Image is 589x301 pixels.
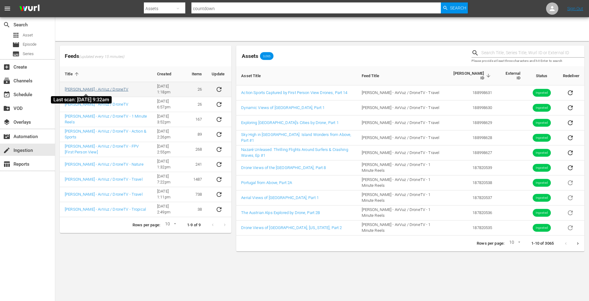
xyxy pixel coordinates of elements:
td: [DATE] 7:22pm [152,172,187,187]
span: Ingested [533,151,551,155]
td: 187820537 [445,190,497,205]
span: VOD [3,105,10,112]
span: Series [23,51,34,57]
span: Feeds [60,51,231,61]
td: [PERSON_NAME] - AirVuz / DroneTV - 1 Minute Reels [357,160,445,175]
div: 10 [163,220,177,230]
div: 10 [507,239,522,248]
a: Nazaré Unleased: Thrilling Flights Around Surfers & Crashing Waves, Ep #1 [241,147,348,158]
a: [PERSON_NAME] - AirVuz / DroneTV - 1 Minute Reels [65,114,147,124]
p: 1-9 of 9 [187,222,201,228]
td: [DATE] 1:18pm [152,82,187,97]
td: 26 [187,97,207,112]
th: Redeliver [558,66,584,85]
td: 188998628 [445,130,497,145]
a: Aerial Views of [GEOGRAPHIC_DATA], Part 1 [241,195,319,200]
th: Items [187,66,207,82]
span: (updated every 15 minutes) [79,55,124,59]
span: Episode [12,41,20,48]
img: ans4CAIJ8jUAAAAAAAAAAAAAAAAAAAAAAAAgQb4GAAAAAAAAAAAAAAAAAAAAAAAAJMjXAAAAAAAAAAAAAAAAAAAAAAAAgAT5G... [15,2,44,16]
th: Status [525,66,558,85]
td: [DATE] 2:55pm [152,142,187,157]
td: 738 [187,187,207,202]
span: Search [450,2,466,13]
span: Created [157,71,179,77]
td: [PERSON_NAME] - AirVuz / DroneTV - Travel [357,85,445,100]
td: 1487 [187,172,207,187]
span: menu [4,5,11,12]
td: 241 [187,157,207,172]
td: [PERSON_NAME] - AirVuz / DroneTV - Travel [357,100,445,115]
span: Reports [3,160,10,168]
td: 38 [187,202,207,217]
button: Next page [572,238,584,250]
span: 3,065 [260,54,273,58]
span: Overlays [3,119,10,126]
table: sticky table [236,66,584,235]
span: Asset [12,32,20,39]
th: External ID [497,66,525,85]
span: Ingested [533,226,551,230]
span: Series [12,50,20,58]
button: Search [441,2,468,13]
a: Drone Views of the [GEOGRAPHIC_DATA], Part 8 [241,165,326,170]
a: Exploring [GEOGRAPHIC_DATA]'s Cities by Drone, Part 1 [241,120,338,125]
span: Assets [242,53,258,59]
td: 268 [187,142,207,157]
th: Feed Title [357,66,445,85]
table: sticky table [60,66,231,217]
p: Please provide at least three characters and hit Enter to search [472,58,584,64]
span: Ingested [533,196,551,200]
span: Asset is in future lineups. Remove all episodes that contain this asset before redelivering [563,225,578,230]
td: 89 [187,127,207,142]
td: [PERSON_NAME] - AirVuz / DroneTV - Travel [357,130,445,145]
span: Channels [3,77,10,85]
td: [PERSON_NAME] - AirVuz / DroneTV - 1 Minute Reels [357,220,445,235]
span: Asset Title [241,73,269,78]
a: Portugal from Above, Part 2A [241,180,292,185]
a: Dynamic Views of [GEOGRAPHIC_DATA], Part 1 [241,105,325,110]
a: The Austrian Alps Explored by Drone, Part 2B [241,210,320,215]
span: Asset [23,32,33,38]
a: [PERSON_NAME] - AirVuz / DroneTV - Tropical [65,207,146,212]
span: Schedule [3,91,10,98]
td: [PERSON_NAME] - AirVuz / DroneTV - 1 Minute Reels [357,175,445,190]
span: Ingested [533,181,551,185]
td: [DATE] 2:26pm [152,127,187,142]
td: [PERSON_NAME] - AirVuz / DroneTV - 1 Minute Reels [357,190,445,205]
td: 187820538 [445,175,497,190]
a: [PERSON_NAME] - AirVuz / DroneTV - Action & Sports [65,129,146,139]
span: Search [3,21,10,28]
td: 187820535 [445,220,497,235]
a: Drone Views of [GEOGRAPHIC_DATA], [US_STATE], Part 2 [241,225,342,230]
td: 188998630 [445,100,497,115]
td: [PERSON_NAME] - AirVuz / DroneTV - 1 Minute Reels [357,205,445,220]
td: [PERSON_NAME] - AirVuz / DroneTV - Travel [357,145,445,160]
span: Asset is in future lineups. Remove all episodes that contain this asset before redelivering [563,210,578,215]
span: Ingested [533,106,551,110]
td: 26 [187,82,207,97]
a: [PERSON_NAME] - AirVuz / DroneTV [65,102,128,107]
span: Ingested [533,136,551,140]
td: [DATE] 1:32pm [152,157,187,172]
a: [PERSON_NAME] - AirVuz / DroneTV - Travel [65,177,143,182]
td: [DATE] 2:49pm [152,202,187,217]
td: 188998627 [445,145,497,160]
p: Rows per page: [133,222,160,228]
a: [PERSON_NAME] - AirVuz / DroneTV - Nature [65,162,144,167]
span: Title [65,71,81,77]
td: 167 [187,112,207,127]
span: Episode [23,41,37,47]
a: [PERSON_NAME] - AirVuz / DroneTV [65,87,128,92]
span: Ingested [533,211,551,215]
a: Sign Out [567,6,583,11]
input: Search Title, Series Title, Wurl ID or External ID [481,48,584,58]
span: Ingested [533,121,551,125]
span: Asset is in future lineups. Remove all episodes that contain this asset before redelivering [563,195,578,200]
td: [PERSON_NAME] - AirVuz / DroneTV - Travel [357,115,445,130]
span: Ingested [533,166,551,170]
a: Action Sports Captured by First Person View Drones, Part 14 [241,90,347,95]
p: Rows per page: [477,241,504,246]
p: 1-10 of 3065 [531,241,554,246]
a: Sky High in [GEOGRAPHIC_DATA]: Island Wonders from Above, Part #1 [241,132,351,143]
